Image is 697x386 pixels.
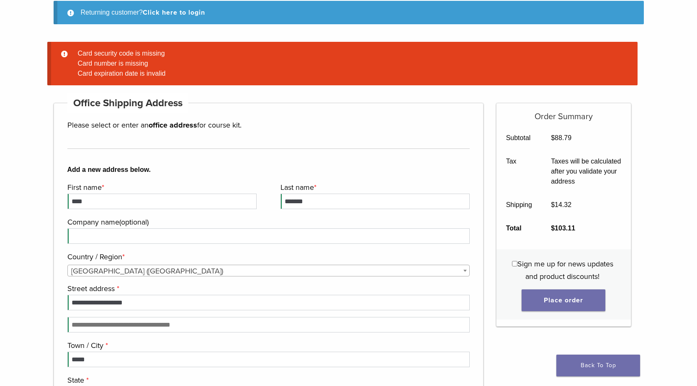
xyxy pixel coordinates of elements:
label: Company name [67,216,468,228]
li: Card expiration date is invalid [75,69,624,79]
input: Sign me up for news updates and product discounts! [512,261,517,266]
td: Taxes will be calculated after you validate your address [542,150,631,193]
label: Town / City [67,339,468,352]
th: Shipping [496,193,542,217]
bdi: 103.11 [551,225,575,232]
span: United States (US) [68,265,470,277]
label: Street address [67,282,468,295]
span: Country / Region [67,265,470,276]
a: Click here to login [143,8,205,17]
span: $ [551,134,555,141]
bdi: 88.79 [551,134,571,141]
strong: office address [149,120,197,130]
span: (optional) [119,217,149,227]
span: $ [551,201,555,208]
th: Tax [496,150,542,193]
th: Subtotal [496,126,542,150]
button: Place order [522,289,605,311]
label: Last name [280,181,468,194]
li: Card number is missing [75,59,624,69]
p: Please select or enter an for course kit. [67,119,470,131]
a: Back To Top [556,355,640,376]
label: First name [67,181,255,194]
div: Returning customer? [54,1,644,24]
span: $ [551,225,555,232]
th: Total [496,217,542,240]
h4: Office Shipping Address [67,93,189,113]
li: Card security code is missing [75,49,624,59]
label: Country / Region [67,251,468,263]
h5: Order Summary [496,103,631,122]
bdi: 14.32 [551,201,571,208]
b: Add a new address below. [67,165,470,175]
span: Sign me up for news updates and product discounts! [517,259,613,281]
